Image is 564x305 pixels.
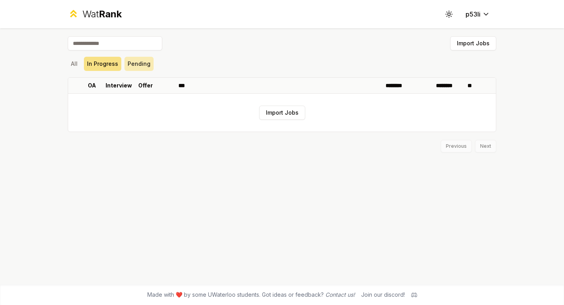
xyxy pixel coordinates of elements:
button: Import Jobs [450,36,496,50]
span: Made with ❤️ by some UWaterloo students. Got ideas or feedback? [147,291,355,299]
span: p53li [466,9,481,19]
span: Rank [99,8,122,20]
div: Join our discord! [361,291,405,299]
button: Import Jobs [259,106,305,120]
p: Interview [106,82,132,89]
p: Offer [138,82,153,89]
div: Wat [82,8,122,20]
p: OA [88,82,96,89]
button: In Progress [84,57,121,71]
a: Contact us! [325,291,355,298]
button: p53li [459,7,496,21]
a: WatRank [68,8,122,20]
button: All [68,57,81,71]
button: Pending [124,57,154,71]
